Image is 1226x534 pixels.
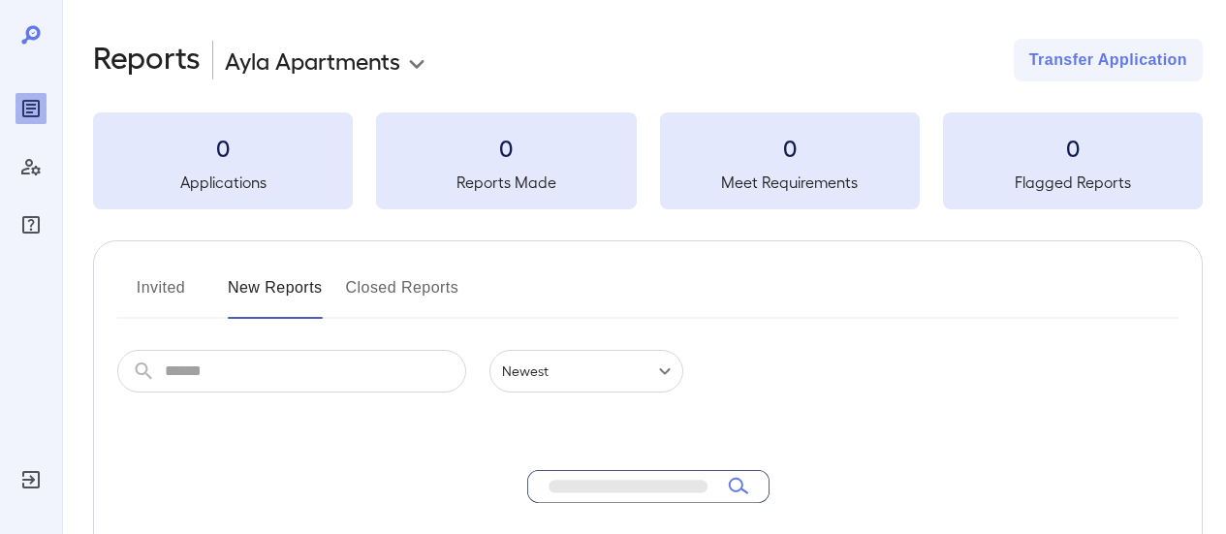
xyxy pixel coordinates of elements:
[93,171,353,194] h5: Applications
[1014,39,1203,81] button: Transfer Application
[117,272,204,319] button: Invited
[16,209,47,240] div: FAQ
[16,464,47,495] div: Log Out
[93,39,201,81] h2: Reports
[225,45,400,76] p: Ayla Apartments
[16,151,47,182] div: Manage Users
[489,350,683,393] div: Newest
[346,272,459,319] button: Closed Reports
[943,171,1203,194] h5: Flagged Reports
[376,132,636,163] h3: 0
[93,132,353,163] h3: 0
[93,112,1203,209] summary: 0Applications0Reports Made0Meet Requirements0Flagged Reports
[660,132,920,163] h3: 0
[943,132,1203,163] h3: 0
[660,171,920,194] h5: Meet Requirements
[228,272,323,319] button: New Reports
[16,93,47,124] div: Reports
[376,171,636,194] h5: Reports Made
